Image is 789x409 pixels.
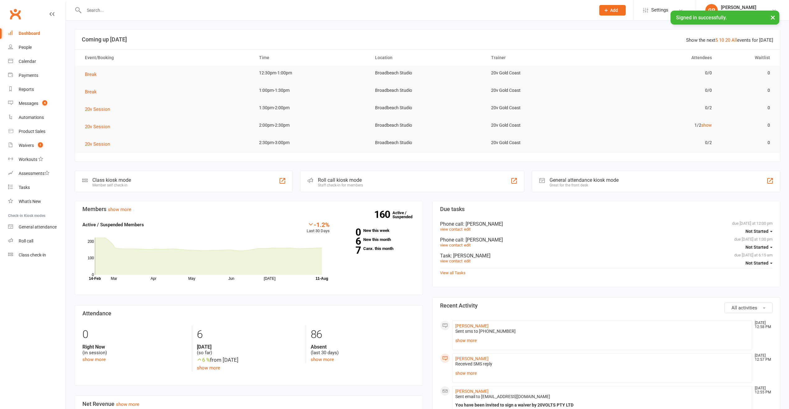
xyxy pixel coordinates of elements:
div: People [19,45,32,50]
td: 0/0 [601,83,717,98]
a: All [731,37,737,43]
td: Broadbeach Studio [369,83,485,98]
a: edit [464,227,471,232]
time: [DATE] 12:57 PM [752,354,772,362]
a: 10 [719,37,724,43]
td: 20v Gold Coast [485,101,601,115]
button: Break [85,71,101,78]
span: Not Started [745,245,768,250]
a: Class kiosk mode [8,248,66,262]
td: Broadbeach Studio [369,118,485,133]
a: show more [197,365,220,371]
div: 20v Gold Coast [721,10,756,16]
time: [DATE] 12:58 PM [752,321,772,329]
a: Workouts [8,153,66,167]
div: Product Sales [19,129,45,134]
td: 0 [717,118,776,133]
div: Task [440,253,773,259]
a: 20 [725,37,730,43]
span: 6 % [197,357,210,363]
td: 0 [717,101,776,115]
a: show more [311,357,334,362]
span: 4 [42,100,47,106]
strong: [DATE] [197,344,301,350]
button: Add [599,5,626,16]
div: Roll call kiosk mode [318,177,363,183]
a: Waivers 1 [8,139,66,153]
td: 0 [717,83,776,98]
td: 20v Gold Coast [485,118,601,133]
button: Not Started [745,226,773,237]
strong: 0 [339,228,361,237]
span: Not Started [745,261,768,266]
td: Broadbeach Studio [369,101,485,115]
div: Great for the front desk [550,183,619,187]
div: Roll call [19,238,33,243]
div: Show the next events for [DATE] [686,36,773,44]
a: Assessments [8,167,66,181]
td: 12:30pm-1:00pm [253,66,369,80]
a: view contact [440,259,462,263]
div: from [DATE] [197,356,301,364]
a: General attendance kiosk mode [8,220,66,234]
a: edit [464,243,471,247]
a: show more [455,336,750,345]
h3: Attendance [82,310,415,317]
td: 0/2 [601,135,717,150]
div: [PERSON_NAME] [721,5,756,10]
div: Class check-in [19,252,46,257]
h3: Due tasks [440,206,773,212]
span: Sent sms to [PHONE_NUMBER] [455,329,516,334]
td: 20v Gold Coast [485,135,601,150]
a: show more [108,207,131,212]
a: Payments [8,68,66,82]
a: People [8,40,66,54]
div: Workouts [19,157,37,162]
a: What's New [8,195,66,209]
span: : [PERSON_NAME] [451,253,490,259]
a: View all Tasks [440,270,466,275]
strong: Active / Suspended Members [82,222,144,228]
div: Tasks [19,185,30,190]
div: Staff check-in for members [318,183,363,187]
span: All activities [731,305,757,311]
h3: Net Revenue [82,401,415,407]
a: edit [464,259,471,263]
a: show more [116,402,139,407]
div: Class kiosk mode [92,177,131,183]
button: Break [85,88,101,96]
span: 20v Session [85,106,110,112]
td: 2:00pm-2:30pm [253,118,369,133]
div: Phone call [440,237,773,243]
span: Settings [651,3,668,17]
div: Waivers [19,143,34,148]
strong: 160 [374,210,392,219]
a: Tasks [8,181,66,195]
td: Broadbeach Studio [369,66,485,80]
div: (last 30 days) [311,344,415,356]
div: Messages [19,101,38,106]
strong: 6 [339,237,361,246]
a: show more [82,357,106,362]
button: × [767,11,778,24]
span: 1 [38,142,43,148]
th: Event/Booking [79,50,253,66]
div: 0 [82,325,187,344]
a: 7Canx. this month [339,247,415,251]
a: [PERSON_NAME] [455,323,489,328]
span: 20v Session [85,141,110,147]
a: show [701,123,712,128]
div: Member self check-in [92,183,131,187]
h3: Members [82,206,415,212]
a: Product Sales [8,125,66,139]
td: 20v Gold Coast [485,66,601,80]
a: Calendar [8,54,66,68]
a: 6New this month [339,237,415,242]
div: (in session) [82,344,187,356]
a: Dashboard [8,26,66,40]
div: What's New [19,199,41,204]
span: 20v Session [85,124,110,129]
div: General attendance kiosk mode [550,177,619,183]
div: Last 30 Days [307,221,330,234]
a: show more [455,369,750,378]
